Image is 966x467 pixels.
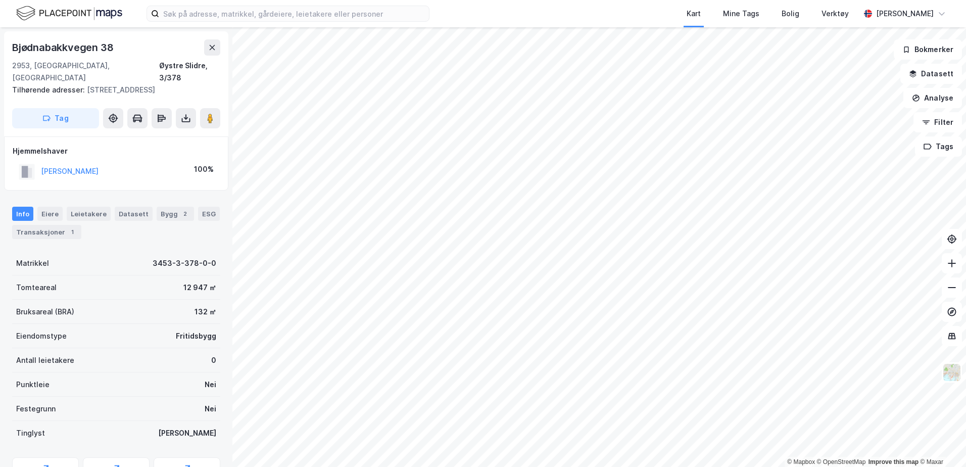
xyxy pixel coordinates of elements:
[16,403,56,415] div: Festegrunn
[12,84,212,96] div: [STREET_ADDRESS]
[687,8,701,20] div: Kart
[159,60,220,84] div: Øystre Slidre, 3/378
[157,207,194,221] div: Bygg
[12,60,159,84] div: 2953, [GEOGRAPHIC_DATA], [GEOGRAPHIC_DATA]
[782,8,799,20] div: Bolig
[176,330,216,342] div: Fritidsbygg
[16,379,50,391] div: Punktleie
[153,257,216,269] div: 3453-3-378-0-0
[900,64,962,84] button: Datasett
[16,354,74,366] div: Antall leietakere
[12,39,115,56] div: Bjødnabakkvegen 38
[787,458,815,465] a: Mapbox
[13,145,220,157] div: Hjemmelshaver
[876,8,934,20] div: [PERSON_NAME]
[194,163,214,175] div: 100%
[16,282,57,294] div: Tomteareal
[115,207,153,221] div: Datasett
[211,354,216,366] div: 0
[822,8,849,20] div: Verktøy
[205,379,216,391] div: Nei
[817,458,866,465] a: OpenStreetMap
[67,207,111,221] div: Leietakere
[915,136,962,157] button: Tags
[67,227,77,237] div: 1
[16,5,122,22] img: logo.f888ab2527a4732fd821a326f86c7f29.svg
[16,306,74,318] div: Bruksareal (BRA)
[894,39,962,60] button: Bokmerker
[158,427,216,439] div: [PERSON_NAME]
[16,257,49,269] div: Matrikkel
[903,88,962,108] button: Analyse
[12,225,81,239] div: Transaksjoner
[915,418,966,467] iframe: Chat Widget
[198,207,220,221] div: ESG
[159,6,429,21] input: Søk på adresse, matrikkel, gårdeiere, leietakere eller personer
[180,209,190,219] div: 2
[183,282,216,294] div: 12 947 ㎡
[205,403,216,415] div: Nei
[37,207,63,221] div: Eiere
[913,112,962,132] button: Filter
[12,85,87,94] span: Tilhørende adresser:
[195,306,216,318] div: 132 ㎡
[16,330,67,342] div: Eiendomstype
[12,207,33,221] div: Info
[868,458,919,465] a: Improve this map
[12,108,99,128] button: Tag
[942,363,961,382] img: Z
[16,427,45,439] div: Tinglyst
[723,8,759,20] div: Mine Tags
